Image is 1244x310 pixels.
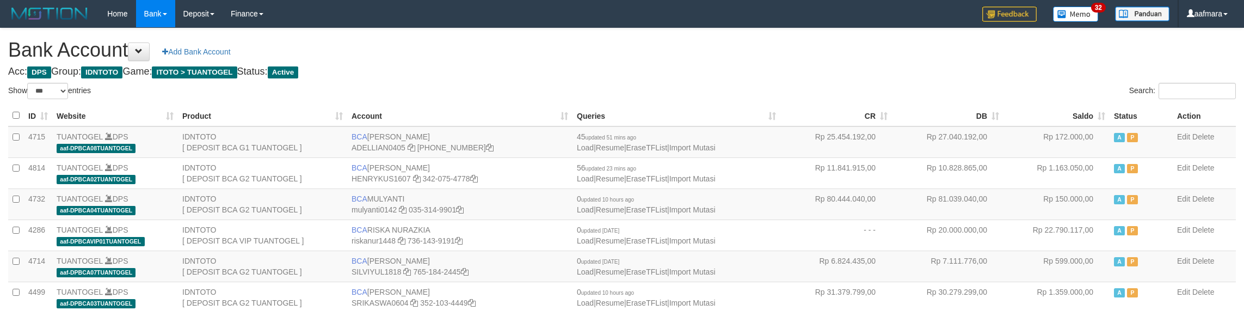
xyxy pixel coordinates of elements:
span: Paused [1127,257,1138,266]
h1: Bank Account [8,39,1236,61]
span: BCA [352,194,367,203]
th: CR: activate to sort column ascending [780,105,892,126]
span: updated 10 hours ago [581,290,634,296]
a: Delete [1192,194,1214,203]
a: riskanur1448 [352,236,396,245]
td: Rp 10.828.865,00 [892,157,1003,189]
td: IDNTOTO [ DEPOSIT BCA G2 TUANTOGEL ] [178,251,347,282]
span: aaf-DPBCAVIP01TUANTOGEL [57,237,145,246]
a: Load [577,268,594,276]
th: Saldo: activate to sort column ascending [1003,105,1110,126]
a: Copy SILVIYUL1818 to clipboard [403,268,411,276]
a: Import Mutasi [669,143,716,152]
th: Queries: activate to sort column ascending [572,105,780,126]
a: Delete [1192,257,1214,265]
a: Resume [596,205,624,214]
a: Delete [1192,163,1214,172]
a: Resume [596,174,624,183]
a: EraseTFList [626,174,667,183]
a: Load [577,299,594,307]
a: EraseTFList [626,299,667,307]
a: Copy riskanur1448 to clipboard [398,236,405,245]
a: Edit [1177,257,1190,265]
span: aaf-DPBCA08TUANTOGEL [57,144,136,153]
td: Rp 27.040.192,00 [892,126,1003,158]
span: aaf-DPBCA04TUANTOGEL [57,206,136,215]
span: | | | [577,194,716,214]
a: TUANTOGEL [57,132,103,141]
span: aaf-DPBCA02TUANTOGEL [57,175,136,184]
span: updated 51 mins ago [586,135,636,141]
h4: Acc: Group: Game: Status: [8,66,1236,77]
span: aaf-DPBCA07TUANTOGEL [57,268,136,277]
span: 0 [577,288,634,296]
span: BCA [352,132,367,141]
a: EraseTFList [626,236,667,245]
a: Import Mutasi [669,268,716,276]
a: Copy 3521034449 to clipboard [468,299,476,307]
span: DPS [27,66,51,78]
a: Edit [1177,194,1190,203]
label: Search: [1129,83,1236,99]
td: [PERSON_NAME] 765-184-2445 [347,251,572,282]
td: MULYANTI 035-314-9901 [347,189,572,220]
th: ID: activate to sort column ascending [24,105,52,126]
span: ITOTO > TUANTOGEL [152,66,237,78]
td: Rp 1.163.050,00 [1003,157,1110,189]
td: DPS [52,251,178,282]
td: [PERSON_NAME] 342-075-4778 [347,157,572,189]
span: 0 [577,194,634,203]
a: EraseTFList [626,268,667,276]
span: 45 [577,132,636,141]
a: Add Bank Account [155,42,237,61]
a: Resume [596,268,624,276]
a: Resume [596,299,624,307]
span: BCA [352,288,367,296]
img: panduan.png [1115,7,1169,21]
span: 0 [577,226,619,234]
span: updated 23 mins ago [586,166,636,172]
a: Copy 3420754778 to clipboard [470,174,478,183]
th: DB: activate to sort column ascending [892,105,1003,126]
a: TUANTOGEL [57,163,103,172]
a: Copy SRIKASWA0604 to clipboard [410,299,418,307]
a: Load [577,143,594,152]
td: DPS [52,189,178,220]
a: Copy ADELLIAN0405 to clipboard [408,143,415,152]
td: Rp 172.000,00 [1003,126,1110,158]
span: 32 [1091,3,1106,13]
th: Product: activate to sort column ascending [178,105,347,126]
td: DPS [52,157,178,189]
a: Copy 5655032115 to clipboard [486,143,494,152]
label: Show entries [8,83,91,99]
a: TUANTOGEL [57,194,103,203]
a: Import Mutasi [669,205,716,214]
span: Paused [1127,226,1138,235]
td: IDNTOTO [ DEPOSIT BCA G2 TUANTOGEL ] [178,189,347,220]
img: Button%20Memo.svg [1053,7,1099,22]
span: Active [268,66,299,78]
td: 4715 [24,126,52,158]
td: RISKA NURAZKIA 736-143-9191 [347,220,572,251]
a: Import Mutasi [669,299,716,307]
a: SILVIYUL1818 [352,268,402,276]
a: EraseTFList [626,143,667,152]
a: TUANTOGEL [57,226,103,234]
span: Active [1114,164,1125,173]
a: Copy 0353149901 to clipboard [456,205,464,214]
select: Showentries [27,83,68,99]
a: SRIKASWA0604 [352,299,409,307]
span: 0 [577,257,619,265]
img: MOTION_logo.png [8,5,91,22]
span: | | | [577,132,716,152]
th: Status [1110,105,1173,126]
td: Rp 6.824.435,00 [780,251,892,282]
td: Rp 11.841.915,00 [780,157,892,189]
a: Import Mutasi [669,174,716,183]
a: Edit [1177,288,1190,296]
span: | | | [577,288,716,307]
span: updated [DATE] [581,228,619,234]
input: Search: [1159,83,1236,99]
span: | | | [577,257,716,276]
span: Active [1114,133,1125,142]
